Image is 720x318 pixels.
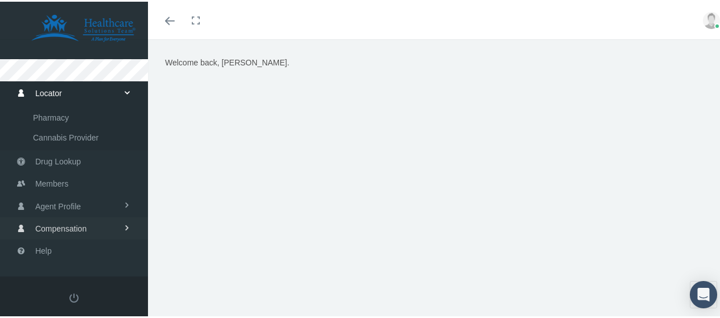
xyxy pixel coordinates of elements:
span: Pharmacy [33,106,69,126]
img: user-placeholder.jpg [703,10,720,27]
span: Help [35,238,52,260]
div: Open Intercom Messenger [690,279,717,307]
span: Locator [35,81,62,102]
span: Members [35,171,68,193]
span: Welcome back, [PERSON_NAME]. [165,56,289,65]
span: Cannabis Provider [33,126,98,146]
span: Compensation [35,216,87,238]
span: Agent Profile [35,194,81,216]
span: Drug Lookup [35,149,81,171]
img: HEALTHCARE SOLUTIONS TEAM, LLC [15,13,151,41]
